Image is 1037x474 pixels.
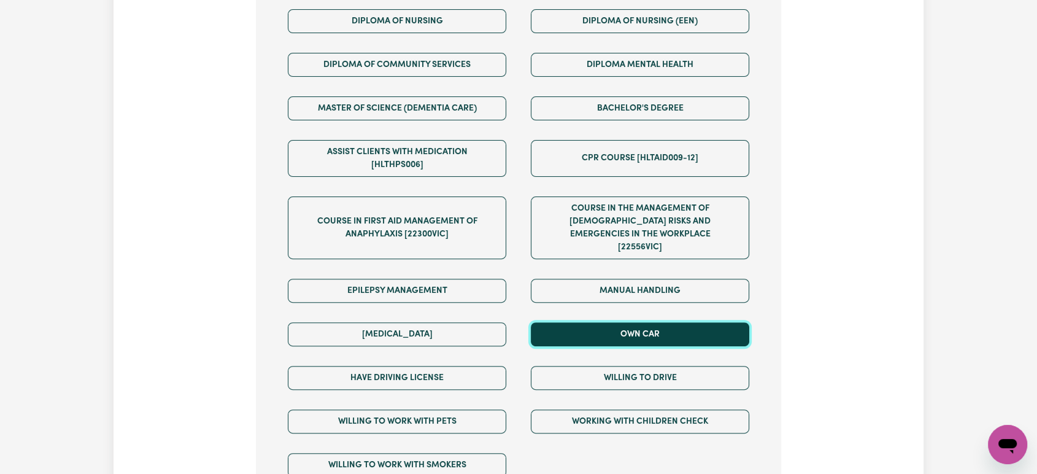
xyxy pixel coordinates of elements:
iframe: Button to launch messaging window [988,425,1027,464]
button: Diploma Mental Health [531,53,749,77]
button: [MEDICAL_DATA] [288,322,506,346]
button: Diploma of Nursing (EEN) [531,9,749,33]
button: Willing to work with pets [288,410,506,433]
button: Willing to drive [531,366,749,390]
button: Course in First Aid Management of Anaphylaxis [22300VIC] [288,196,506,259]
button: Master of Science (Dementia Care) [288,96,506,120]
button: Bachelor's Degree [531,96,749,120]
button: Manual Handling [531,279,749,303]
button: Diploma of Community Services [288,53,506,77]
button: Assist clients with medication [HLTHPS006] [288,140,506,177]
button: Diploma of Nursing [288,9,506,33]
button: Course in the Management of [DEMOGRAPHIC_DATA] Risks and Emergencies in the Workplace [22556VIC] [531,196,749,259]
button: CPR Course [HLTAID009-12] [531,140,749,177]
button: Epilepsy Management [288,279,506,303]
button: Have driving license [288,366,506,390]
button: Working with Children Check [531,410,749,433]
button: Own Car [531,322,749,346]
